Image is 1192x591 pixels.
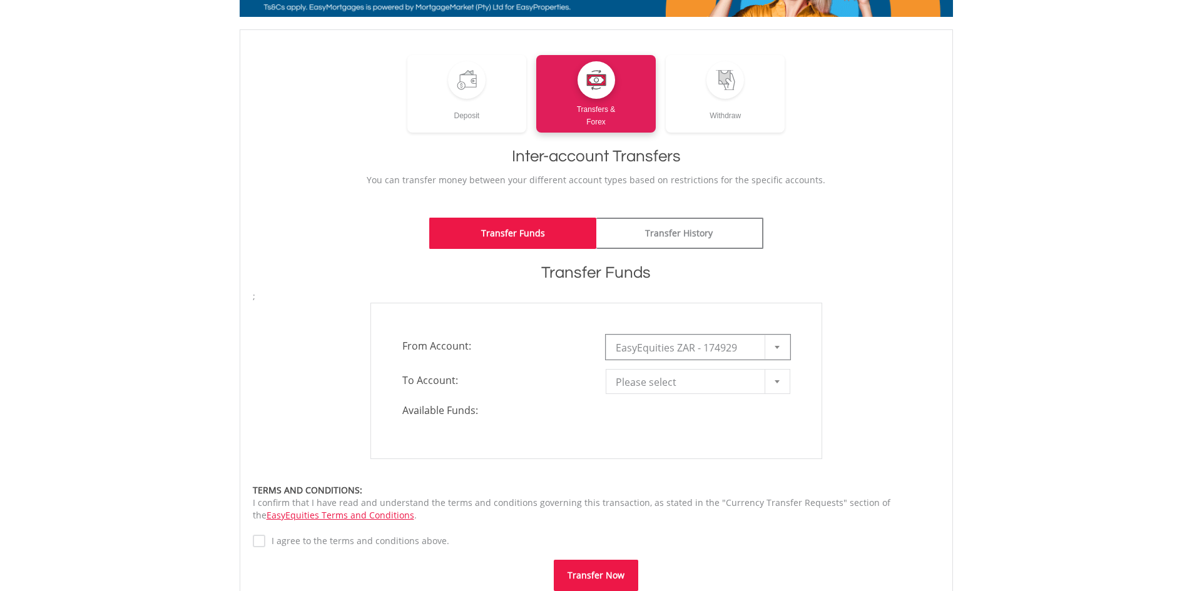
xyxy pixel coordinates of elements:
p: You can transfer money between your different account types based on restrictions for the specifi... [253,174,940,186]
a: EasyEquities Terms and Conditions [267,509,414,521]
div: Deposit [407,99,527,122]
h1: Transfer Funds [253,261,940,284]
a: Transfer History [596,218,763,249]
div: Withdraw [666,99,785,122]
span: Please select [616,370,762,395]
div: TERMS AND CONDITIONS: [253,484,940,497]
a: Transfer Funds [429,218,596,249]
label: I agree to the terms and conditions above. [265,535,449,547]
a: Withdraw [666,55,785,133]
span: EasyEquities ZAR - 174929 [616,335,762,360]
a: Transfers &Forex [536,55,656,133]
span: From Account: [393,335,596,357]
span: Available Funds: [393,403,596,418]
span: To Account: [393,369,596,391]
div: Transfers & Forex [536,99,656,128]
div: I confirm that I have read and understand the terms and conditions governing this transaction, as... [253,484,940,522]
h1: Inter-account Transfers [253,145,940,168]
a: Deposit [407,55,527,133]
button: Transfer Now [554,560,638,591]
form: ; [253,290,940,591]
